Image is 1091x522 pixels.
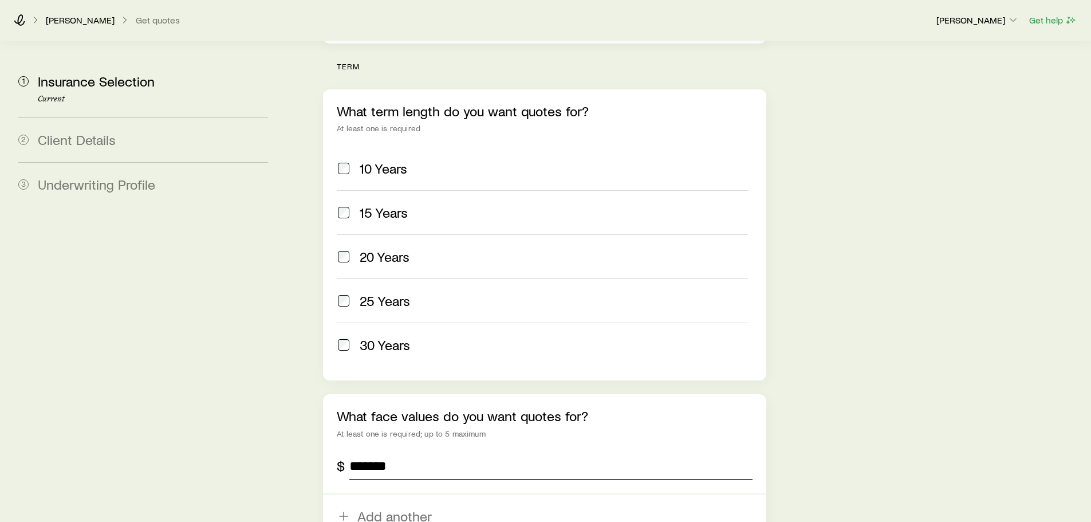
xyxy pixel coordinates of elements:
[38,95,268,104] p: Current
[338,207,349,218] input: 15 Years
[18,135,29,145] span: 2
[338,163,349,174] input: 10 Years
[936,14,1019,28] button: [PERSON_NAME]
[360,337,410,353] span: 30 Years
[338,295,349,307] input: 25 Years
[337,458,345,474] div: $
[38,73,155,89] span: Insurance Selection
[338,339,349,351] input: 30 Years
[337,103,752,119] p: What term length do you want quotes for?
[38,131,116,148] span: Client Details
[337,407,588,424] label: What face values do you want quotes for?
[337,124,752,133] div: At least one is required
[18,76,29,87] span: 1
[337,62,766,71] p: term
[38,176,155,193] span: Underwriting Profile
[360,205,408,221] span: 15 Years
[360,249,409,265] span: 20 Years
[936,14,1019,26] p: [PERSON_NAME]
[135,15,180,26] button: Get quotes
[360,160,407,176] span: 10 Years
[46,14,115,26] p: [PERSON_NAME]
[360,293,410,309] span: 25 Years
[18,179,29,190] span: 3
[338,251,349,262] input: 20 Years
[1029,14,1077,27] button: Get help
[337,429,752,438] div: At least one is required; up to 5 maximum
